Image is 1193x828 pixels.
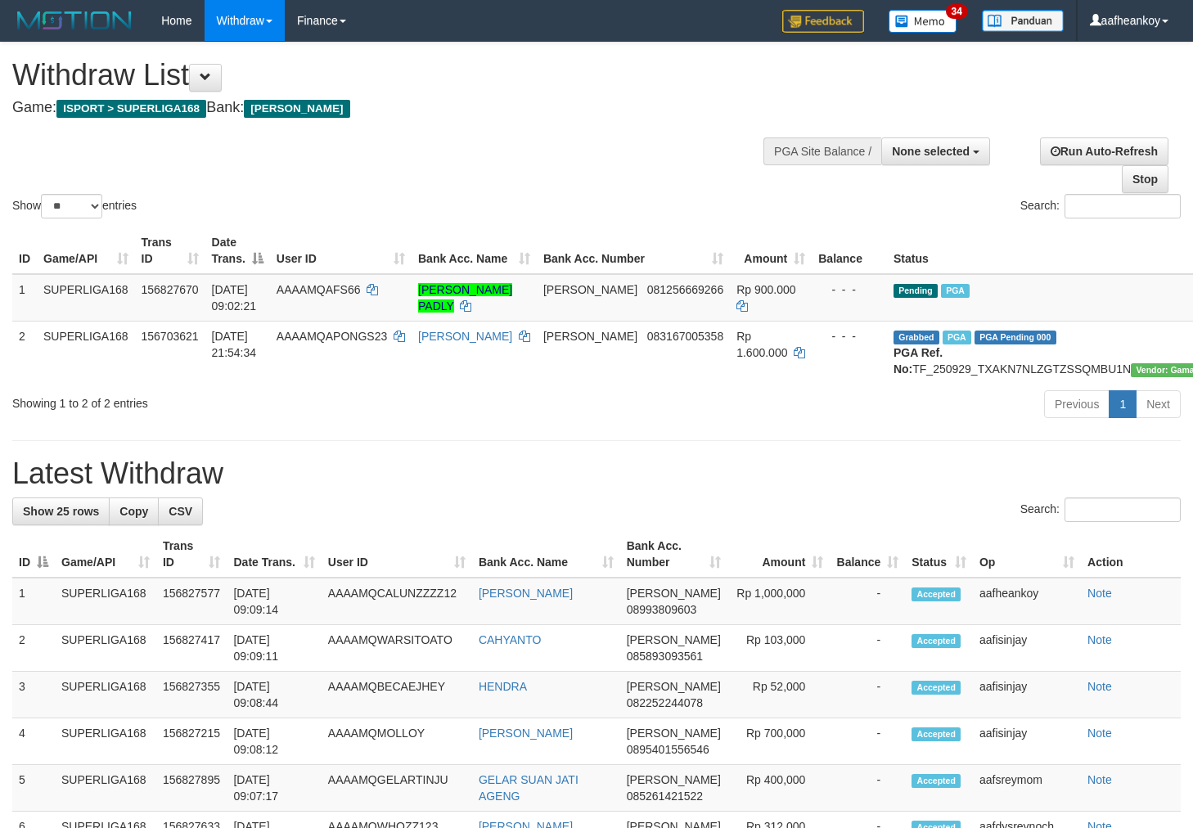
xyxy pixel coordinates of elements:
th: Date Trans.: activate to sort column descending [205,227,270,274]
span: [PERSON_NAME] [627,587,721,600]
td: AAAAMQWARSITOATO [322,625,472,672]
th: Amount: activate to sort column ascending [727,531,831,578]
span: AAAAMQAPONGS23 [277,330,387,343]
td: AAAAMQCALUNZZZZ12 [322,578,472,625]
span: [PERSON_NAME] [627,773,721,786]
td: 156827215 [156,718,227,765]
td: Rp 400,000 [727,765,831,812]
span: Rp 900.000 [736,283,795,296]
img: MOTION_logo.png [12,8,137,33]
a: Note [1087,680,1112,693]
th: Action [1081,531,1181,578]
span: Marked by aafchhiseyha [943,331,971,344]
span: [DATE] 21:54:34 [212,330,257,359]
span: [PERSON_NAME] [627,727,721,740]
a: [PERSON_NAME] [479,587,573,600]
td: 4 [12,718,55,765]
td: 1 [12,274,37,322]
span: [PERSON_NAME] [627,633,721,646]
span: Accepted [912,774,961,788]
a: Note [1087,727,1112,740]
a: HENDRA [479,680,527,693]
label: Search: [1020,497,1181,522]
a: CAHYANTO [479,633,542,646]
td: 156827417 [156,625,227,672]
td: SUPERLIGA168 [55,672,156,718]
span: Accepted [912,587,961,601]
th: Bank Acc. Number: activate to sort column ascending [537,227,730,274]
td: SUPERLIGA168 [37,274,135,322]
span: 156703621 [142,330,199,343]
th: ID [12,227,37,274]
h4: Game: Bank: [12,100,779,116]
span: Copy [119,505,148,518]
a: Show 25 rows [12,497,110,525]
label: Show entries [12,194,137,218]
td: [DATE] 09:08:12 [227,718,321,765]
a: CSV [158,497,203,525]
div: - - - [818,281,880,298]
span: Copy 08993809603 to clipboard [627,603,697,616]
th: Bank Acc. Name: activate to sort column ascending [472,531,620,578]
td: 5 [12,765,55,812]
a: Next [1136,390,1181,418]
span: 156827670 [142,283,199,296]
td: SUPERLIGA168 [55,765,156,812]
th: User ID: activate to sort column ascending [322,531,472,578]
span: 34 [946,4,968,19]
th: Trans ID: activate to sort column ascending [156,531,227,578]
img: Button%20Memo.svg [889,10,957,33]
input: Search: [1065,497,1181,522]
td: AAAAMQMOLLOY [322,718,472,765]
label: Search: [1020,194,1181,218]
th: User ID: activate to sort column ascending [270,227,412,274]
td: - [830,672,905,718]
span: Copy 081256669266 to clipboard [647,283,723,296]
td: aafheankoy [973,578,1081,625]
td: AAAAMQBECAEJHEY [322,672,472,718]
a: Run Auto-Refresh [1040,137,1168,165]
img: Feedback.jpg [782,10,864,33]
td: aafisinjay [973,625,1081,672]
input: Search: [1065,194,1181,218]
span: Copy 085261421522 to clipboard [627,790,703,803]
span: Show 25 rows [23,505,99,518]
span: Copy 083167005358 to clipboard [647,330,723,343]
span: Copy 085893093561 to clipboard [627,650,703,663]
td: 2 [12,321,37,384]
td: Rp 52,000 [727,672,831,718]
td: - [830,765,905,812]
a: [PERSON_NAME] PADLY [418,283,512,313]
span: AAAAMQAFS66 [277,283,361,296]
a: [PERSON_NAME] [418,330,512,343]
td: [DATE] 09:09:14 [227,578,321,625]
span: [PERSON_NAME] [543,330,637,343]
button: None selected [881,137,990,165]
td: 1 [12,578,55,625]
td: SUPERLIGA168 [55,718,156,765]
td: SUPERLIGA168 [55,625,156,672]
a: 1 [1109,390,1137,418]
td: 3 [12,672,55,718]
span: Grabbed [894,331,939,344]
td: 156827895 [156,765,227,812]
b: PGA Ref. No: [894,346,943,376]
a: Stop [1122,165,1168,193]
span: Accepted [912,727,961,741]
th: Game/API: activate to sort column ascending [37,227,135,274]
span: [PERSON_NAME] [244,100,349,118]
h1: Withdraw List [12,59,779,92]
td: [DATE] 09:09:11 [227,625,321,672]
td: AAAAMQGELARTINJU [322,765,472,812]
div: Showing 1 to 2 of 2 entries [12,389,485,412]
div: PGA Site Balance / [763,137,881,165]
th: Game/API: activate to sort column ascending [55,531,156,578]
div: - - - [818,328,880,344]
td: SUPERLIGA168 [37,321,135,384]
th: Bank Acc. Name: activate to sort column ascending [412,227,537,274]
th: Op: activate to sort column ascending [973,531,1081,578]
span: Copy 0895401556546 to clipboard [627,743,709,756]
a: Previous [1044,390,1110,418]
th: Date Trans.: activate to sort column ascending [227,531,321,578]
td: 2 [12,625,55,672]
